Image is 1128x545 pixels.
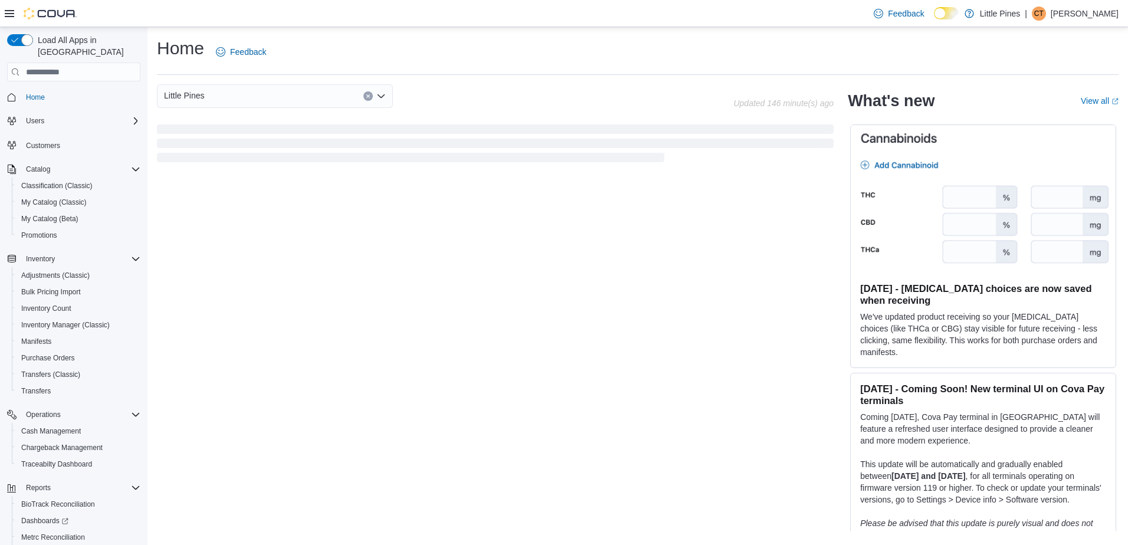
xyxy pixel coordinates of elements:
span: Promotions [21,231,57,240]
button: Home [2,88,145,106]
button: Promotions [12,227,145,244]
button: Catalog [2,161,145,178]
span: Inventory [21,252,140,266]
a: My Catalog (Beta) [17,212,83,226]
span: BioTrack Reconciliation [21,500,95,509]
span: Catalog [21,162,140,176]
span: Metrc Reconciliation [17,530,140,544]
a: Cash Management [17,424,86,438]
span: My Catalog (Beta) [21,214,78,224]
button: BioTrack Reconciliation [12,496,145,513]
span: Adjustments (Classic) [21,271,90,280]
span: Reports [26,483,51,493]
p: This update will be automatically and gradually enabled between , for all terminals operating on ... [860,458,1106,505]
button: Transfers [12,383,145,399]
img: Cova [24,8,77,19]
span: Classification (Classic) [21,181,93,191]
span: Users [21,114,140,128]
span: Dashboards [17,514,140,528]
span: Metrc Reconciliation [21,533,85,542]
button: Traceabilty Dashboard [12,456,145,472]
button: Users [2,113,145,129]
span: My Catalog (Classic) [17,195,140,209]
button: Inventory [2,251,145,267]
h2: What's new [848,91,934,110]
span: Inventory Manager (Classic) [17,318,140,332]
button: Users [21,114,49,128]
span: Chargeback Management [17,441,140,455]
button: Classification (Classic) [12,178,145,194]
button: Reports [2,480,145,496]
button: Open list of options [376,91,386,101]
button: Inventory Manager (Classic) [12,317,145,333]
span: Users [26,116,44,126]
p: Updated 146 minute(s) ago [733,99,834,108]
a: BioTrack Reconciliation [17,497,100,511]
h3: [DATE] - Coming Soon! New terminal UI on Cova Pay terminals [860,383,1106,406]
span: Chargeback Management [21,443,103,452]
span: Transfers [17,384,140,398]
span: Loading [157,127,834,165]
span: Adjustments (Classic) [17,268,140,283]
svg: External link [1111,98,1119,105]
a: Transfers (Classic) [17,367,85,382]
p: We've updated product receiving so your [MEDICAL_DATA] choices (like THCa or CBG) stay visible fo... [860,311,1106,358]
a: Dashboards [12,513,145,529]
button: Adjustments (Classic) [12,267,145,284]
span: Inventory Manager (Classic) [21,320,110,330]
span: Bulk Pricing Import [21,287,81,297]
button: My Catalog (Beta) [12,211,145,227]
a: My Catalog (Classic) [17,195,91,209]
span: Manifests [17,334,140,349]
a: Traceabilty Dashboard [17,457,97,471]
button: Manifests [12,333,145,350]
span: Dashboards [21,516,68,526]
span: BioTrack Reconciliation [17,497,140,511]
p: [PERSON_NAME] [1051,6,1119,21]
span: Classification (Classic) [17,179,140,193]
span: Customers [21,137,140,152]
div: Candace Thompson [1032,6,1046,21]
span: Inventory Count [21,304,71,313]
h1: Home [157,37,204,60]
span: Cash Management [17,424,140,438]
a: Home [21,90,50,104]
span: Purchase Orders [17,351,140,365]
span: Inventory Count [17,301,140,316]
span: Catalog [26,165,50,174]
button: Bulk Pricing Import [12,284,145,300]
p: | [1025,6,1027,21]
span: My Catalog (Classic) [21,198,87,207]
a: Chargeback Management [17,441,107,455]
span: Operations [26,410,61,419]
a: Manifests [17,334,56,349]
button: Operations [21,408,65,422]
button: Inventory [21,252,60,266]
button: My Catalog (Classic) [12,194,145,211]
a: Inventory Count [17,301,76,316]
button: Transfers (Classic) [12,366,145,383]
span: Little Pines [164,88,204,103]
span: Transfers (Classic) [17,367,140,382]
span: Operations [21,408,140,422]
span: Cash Management [21,426,81,436]
span: Customers [26,141,60,150]
a: Bulk Pricing Import [17,285,86,299]
p: Little Pines [980,6,1020,21]
a: Feedback [211,40,271,64]
a: Dashboards [17,514,73,528]
button: Chargeback Management [12,439,145,456]
span: Feedback [888,8,924,19]
button: Inventory Count [12,300,145,317]
a: Promotions [17,228,62,242]
button: Catalog [21,162,55,176]
span: Feedback [230,46,266,58]
button: Purchase Orders [12,350,145,366]
button: Reports [21,481,55,495]
button: Operations [2,406,145,423]
a: Inventory Manager (Classic) [17,318,114,332]
span: Manifests [21,337,51,346]
span: Purchase Orders [21,353,75,363]
span: Promotions [17,228,140,242]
